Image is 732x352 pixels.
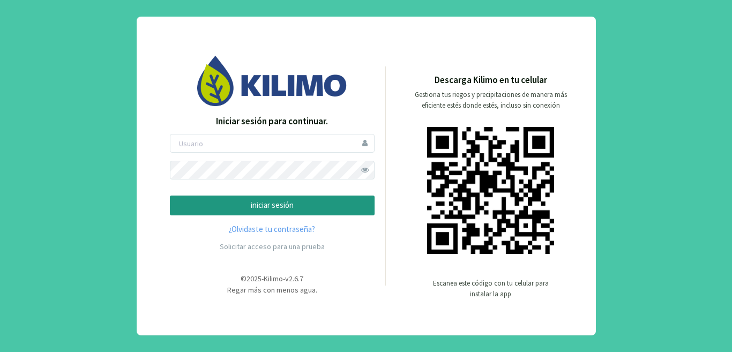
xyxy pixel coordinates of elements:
p: iniciar sesión [179,199,365,212]
p: Descarga Kilimo en tu celular [435,73,547,87]
p: Escanea este código con tu celular para instalar la app [432,278,550,299]
span: - [262,274,264,283]
span: v2.6.7 [285,274,303,283]
img: qr code [427,127,554,254]
span: Kilimo [264,274,283,283]
p: Iniciar sesión para continuar. [170,115,375,129]
input: Usuario [170,134,375,153]
p: Gestiona tus riegos y precipitaciones de manera más eficiente estés donde estés, incluso sin cone... [408,89,573,111]
a: Solicitar acceso para una prueba [220,242,325,251]
span: 2025 [247,274,262,283]
span: - [283,274,285,283]
span: Regar más con menos agua. [227,285,317,295]
button: iniciar sesión [170,196,375,215]
span: © [241,274,247,283]
a: ¿Olvidaste tu contraseña? [170,223,375,236]
img: Image [197,56,347,106]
